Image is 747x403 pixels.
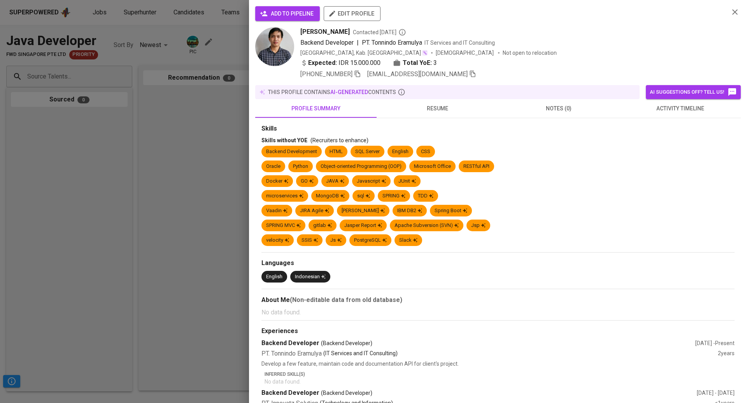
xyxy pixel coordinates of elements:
div: TDD [418,192,433,200]
div: IBM DB2 [397,207,422,215]
div: Js [330,237,342,244]
div: Docker [266,178,288,185]
button: edit profile [324,6,381,21]
div: SPRING [382,192,405,200]
span: Backend Developer [300,39,354,46]
b: Total YoE: [403,58,432,68]
span: [DEMOGRAPHIC_DATA] [436,49,495,57]
div: Jasper Report [344,222,382,229]
span: Contacted [DATE] [353,28,406,36]
div: [DATE] - [DATE] [697,389,735,397]
span: activity timeline [624,104,736,113]
span: AI suggestions off? Tell us! [650,87,737,97]
svg: By Batam recruiter [398,28,406,36]
span: notes (0) [503,104,615,113]
span: Skills without YOE [261,137,307,143]
div: About Me [261,295,735,305]
div: SSIS [302,237,318,244]
img: magic_wand.svg [422,50,428,56]
div: Indonesian [295,273,326,281]
div: SQL Server [355,148,380,155]
div: Python [293,163,308,170]
div: 2 years [718,349,735,358]
b: (Non-editable data from old database) [290,296,402,304]
div: RESTful API [463,163,489,170]
div: microservices [266,192,303,200]
b: Expected: [308,58,337,68]
span: (Backend Developer) [321,389,372,397]
div: Experiences [261,327,735,336]
p: this profile contains contents [268,88,396,96]
span: edit profile [330,9,374,19]
span: (Backend Developer) [321,339,372,347]
span: profile summary [260,104,372,113]
span: resume [381,104,493,113]
a: edit profile [324,10,381,16]
div: MongoDB [316,192,345,200]
p: Not open to relocation [503,49,557,57]
div: Javascript [357,178,386,185]
div: Languages [261,259,735,268]
div: Object-oriented Programming (OOP) [321,163,402,170]
span: 3 [433,58,437,68]
div: Apache Subversion (SVN) [395,222,459,229]
p: (IT Services and IT Consulting) [323,349,398,358]
p: No data found. [265,378,735,386]
div: velocity [266,237,289,244]
div: Backend Developer [261,389,697,398]
span: IT Services and IT Consulting [424,40,495,46]
div: PT. Tonnindo Eramulya [261,349,718,358]
div: Vaadin [266,207,288,215]
div: [DATE] - Present [695,339,735,347]
div: Oracle [266,163,281,170]
div: [GEOGRAPHIC_DATA], Kab. [GEOGRAPHIC_DATA] [300,49,428,57]
div: SPRING MVC [266,222,301,229]
div: Jsp [471,222,486,229]
button: add to pipeline [255,6,320,21]
div: IDR 15.000.000 [300,58,381,68]
img: eace5c26b73b6cde373a7a0ab81c8db8.jpeg [255,27,294,66]
div: GO [301,178,314,185]
div: HTML [330,148,343,155]
button: AI suggestions off? Tell us! [646,85,741,99]
span: AI-generated [330,89,368,95]
div: gitlab [313,222,332,229]
div: sql [357,192,370,200]
p: Develop a few feature, maintain code and documentation API for client's project. [261,360,735,368]
span: [PHONE_NUMBER] [300,70,352,78]
p: Inferred Skill(s) [265,371,735,378]
span: [PERSON_NAME] [300,27,350,37]
div: [PERSON_NAME] [342,207,385,215]
div: PostgreSQL [354,237,387,244]
div: Backend Development [266,148,317,155]
div: Slack [399,237,417,244]
div: English [266,273,282,281]
div: Skills [261,124,735,133]
span: PT. Tonnindo Eramulya [362,39,422,46]
div: Microsoft Office [414,163,451,170]
div: CSS [421,148,430,155]
div: JIRA Agile [300,207,329,215]
div: JUnit [398,178,416,185]
div: English [392,148,409,155]
span: add to pipeline [261,9,314,19]
span: [EMAIL_ADDRESS][DOMAIN_NAME] [367,70,468,78]
div: Spring Boot [435,207,467,215]
span: | [357,38,359,47]
p: No data found. [261,308,735,317]
span: (Recruiters to enhance) [310,137,368,143]
div: Backend Developer [261,339,695,348]
div: JAVA [326,178,344,185]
